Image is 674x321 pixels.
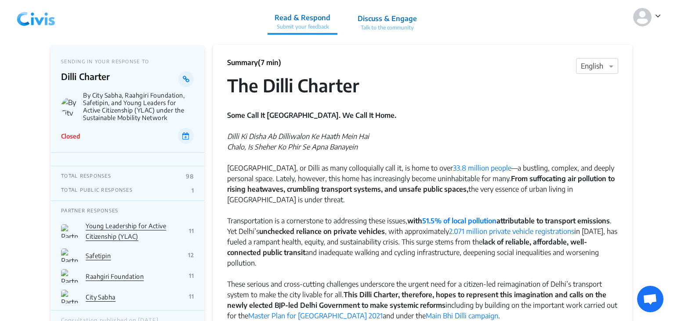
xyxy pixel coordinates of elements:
[275,23,330,31] p: Submit your feedback
[227,57,281,68] p: Summary
[189,272,194,279] p: 11
[189,293,194,300] p: 11
[61,269,79,283] img: Partner Logo
[86,293,116,301] a: City Sabha
[496,216,610,225] strong: attributable to transport emissions
[61,97,80,116] img: By City Sabha, Raahgiri Foundation, Safetipin, and Young Leaders for Active Citizenship (YLAC) un...
[422,216,496,225] a: 51.5% of local pollution
[259,227,385,236] strong: unchecked reliance on private vehicles
[227,132,369,151] em: Dilli Ki Disha Ab Dilliwalon Ke Haath Mein Hai Chalo, Is Sheher Ko Phir Se Apna Banayein
[449,227,574,236] a: 2.071 million private vehicle registrations
[227,163,618,279] div: [GEOGRAPHIC_DATA], or Dilli as many colloquially call it, is home to over —a bustling, complex, a...
[61,290,79,303] img: Partner Logo
[358,24,417,32] p: Talk to the community
[86,252,111,259] a: Safetipin
[61,248,79,262] img: Partner Logo
[61,173,111,180] p: TOTAL RESPONSES
[61,71,178,87] p: Dilli Charter
[186,173,194,180] p: 98
[86,273,144,280] a: Raahgiri Foundation
[192,187,194,194] p: 1
[83,91,194,121] p: By City Sabha, Raahgiri Foundation, Safetipin, and Young Leaders for Active Citizenship (YLAC) un...
[86,222,166,240] a: Young Leadership for Active Citizenship (YLAC)
[637,286,663,312] div: Open chat
[248,311,383,320] a: Master Plan for [GEOGRAPHIC_DATA] 2021
[188,252,194,259] p: 12
[227,290,606,310] strong: This Dilli Charter, therefore, hopes to represent this imagination and calls on the newly elected...
[61,187,133,194] p: TOTAL PUBLIC RESPONSES
[633,8,652,26] img: person-default.svg
[227,111,396,120] strong: Some Call It [GEOGRAPHIC_DATA]. We Call It Home.
[227,74,359,96] strong: The Dilli Charter
[358,13,417,24] p: Discuss & Engage
[407,216,422,225] strong: with
[61,224,79,238] img: Partner Logo
[61,58,194,64] p: SENDING IN YOUR RESPONSE TO
[61,208,194,213] p: PARTNER RESPONSES
[275,12,330,23] p: Read & Respond
[13,4,59,30] img: navlogo.png
[453,164,511,172] a: 33.8 million people
[426,311,498,320] a: Main Bhi Dilli campaign
[61,131,80,141] p: Closed
[189,227,194,234] p: 11
[258,58,281,67] span: (7 min)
